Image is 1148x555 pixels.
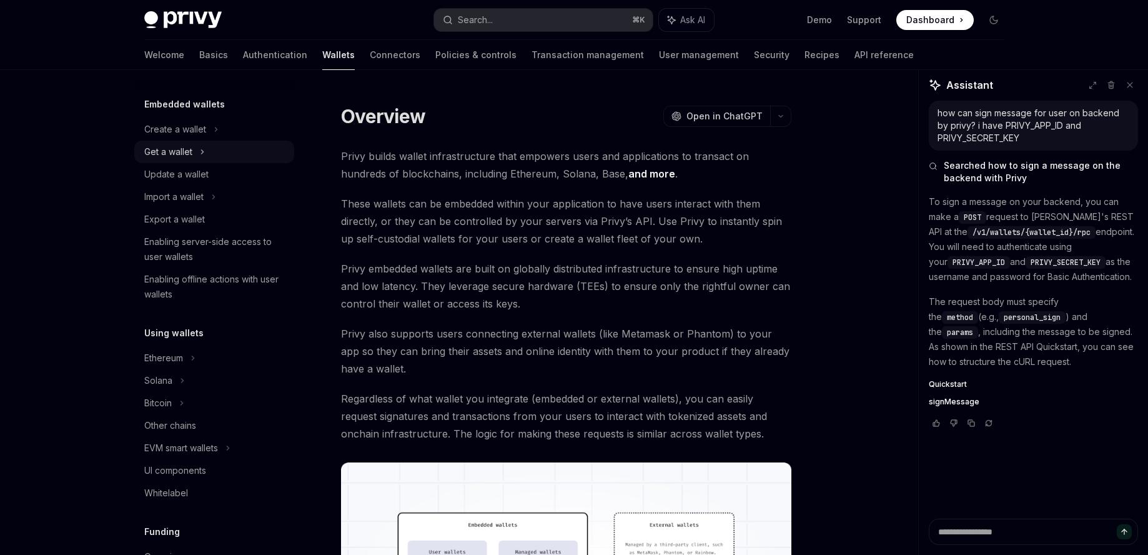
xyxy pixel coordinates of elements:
[144,40,184,70] a: Welcome
[243,40,307,70] a: Authentication
[947,312,973,322] span: method
[944,159,1138,184] span: Searched how to sign a message on the backend with Privy
[341,195,791,247] span: These wallets can be embedded within your application to have users interact with them directly, ...
[972,227,1091,237] span: /v1/wallets/{wallet_id}/rpc
[144,167,209,182] div: Update a wallet
[144,144,192,159] div: Get a wallet
[946,77,993,92] span: Assistant
[144,373,172,388] div: Solana
[964,212,981,222] span: POST
[896,10,974,30] a: Dashboard
[947,327,973,337] span: params
[929,159,1138,184] button: Searched how to sign a message on the backend with Privy
[199,40,228,70] a: Basics
[1004,312,1061,322] span: personal_sign
[847,14,881,26] a: Support
[144,234,287,264] div: Enabling server-side access to user wallets
[144,351,183,366] div: Ethereum
[144,486,188,501] div: Whitelabel
[929,379,1138,389] a: Quickstart
[663,106,770,127] button: Open in ChatGPT
[134,163,294,186] a: Update a wallet
[144,463,206,478] div: UI components
[804,40,839,70] a: Recipes
[144,524,180,539] h5: Funding
[953,257,1005,267] span: PRIVY_APP_ID
[628,167,675,181] a: and more
[434,9,653,31] button: Search...⌘K
[458,12,493,27] div: Search...
[659,9,714,31] button: Ask AI
[854,40,914,70] a: API reference
[929,397,1138,407] a: signMessage
[134,482,294,504] a: Whitelabel
[938,107,1129,144] div: how can sign message for user on backend by privy? i have PRIVY_APP_ID and PRIVY_SECRET_KEY
[906,14,954,26] span: Dashboard
[686,110,763,122] span: Open in ChatGPT
[341,147,791,182] span: Privy builds wallet infrastructure that empowers users and applications to transact on hundreds o...
[659,40,739,70] a: User management
[134,459,294,482] a: UI components
[341,325,791,377] span: Privy also supports users connecting external wallets (like Metamask or Phantom) to your app so t...
[144,11,222,29] img: dark logo
[144,272,287,302] div: Enabling offline actions with user wallets
[532,40,644,70] a: Transaction management
[984,10,1004,30] button: Toggle dark mode
[144,122,206,137] div: Create a wallet
[341,105,425,127] h1: Overview
[322,40,355,70] a: Wallets
[134,268,294,306] a: Enabling offline actions with user wallets
[134,231,294,268] a: Enabling server-side access to user wallets
[144,212,205,227] div: Export a wallet
[435,40,517,70] a: Policies & controls
[929,379,967,389] span: Quickstart
[144,396,172,411] div: Bitcoin
[144,189,204,204] div: Import a wallet
[680,14,705,26] span: Ask AI
[929,397,979,407] span: signMessage
[1031,257,1101,267] span: PRIVY_SECRET_KEY
[370,40,420,70] a: Connectors
[144,97,225,112] h5: Embedded wallets
[929,294,1138,369] p: The request body must specify the (e.g., ) and the , including the message to be signed. As shown...
[134,208,294,231] a: Export a wallet
[632,15,645,25] span: ⌘ K
[929,194,1138,284] p: To sign a message on your backend, you can make a request to [PERSON_NAME]'s REST API at the endp...
[1117,524,1132,539] button: Send message
[144,441,218,456] div: EVM smart wallets
[754,40,789,70] a: Security
[134,414,294,437] a: Other chains
[144,418,196,433] div: Other chains
[341,260,791,312] span: Privy embedded wallets are built on globally distributed infrastructure to ensure high uptime and...
[144,326,204,341] h5: Using wallets
[807,14,832,26] a: Demo
[341,390,791,442] span: Regardless of what wallet you integrate (embedded or external wallets), you can easily request si...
